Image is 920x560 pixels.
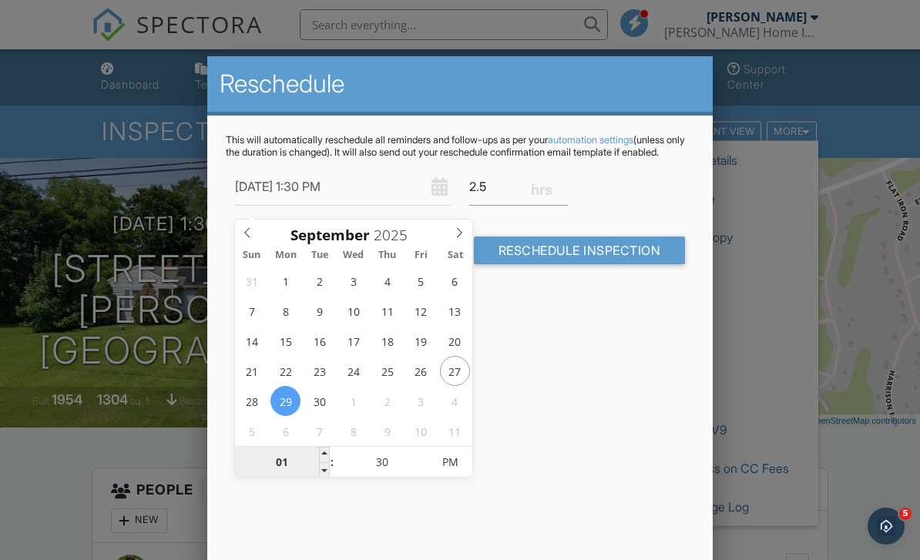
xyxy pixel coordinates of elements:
[406,296,436,326] span: September 12, 2025
[304,416,334,446] span: October 7, 2025
[372,386,402,416] span: October 2, 2025
[304,266,334,296] span: September 2, 2025
[290,228,370,243] span: Scroll to increment
[270,266,301,296] span: September 1, 2025
[338,386,368,416] span: October 1, 2025
[372,296,402,326] span: September 11, 2025
[474,236,686,264] input: Reschedule Inspection
[304,386,334,416] span: September 30, 2025
[338,266,368,296] span: September 3, 2025
[372,266,402,296] span: September 4, 2025
[440,266,470,296] span: September 6, 2025
[372,326,402,356] span: September 18, 2025
[440,416,470,446] span: October 11, 2025
[270,356,301,386] span: September 22, 2025
[338,326,368,356] span: September 17, 2025
[237,326,267,356] span: September 14, 2025
[440,296,470,326] span: September 13, 2025
[899,508,912,520] span: 5
[406,386,436,416] span: October 3, 2025
[270,296,301,326] span: September 8, 2025
[405,250,438,260] span: Fri
[303,250,337,260] span: Tue
[372,356,402,386] span: September 25, 2025
[334,447,429,478] input: Scroll to increment
[304,296,334,326] span: September 9, 2025
[237,386,267,416] span: September 28, 2025
[406,416,436,446] span: October 10, 2025
[440,386,470,416] span: October 4, 2025
[237,266,267,296] span: August 31, 2025
[440,356,470,386] span: September 27, 2025
[270,416,301,446] span: October 6, 2025
[237,356,267,386] span: September 21, 2025
[235,250,269,260] span: Sun
[406,326,436,356] span: September 19, 2025
[304,356,334,386] span: September 23, 2025
[372,416,402,446] span: October 9, 2025
[370,225,421,245] input: Scroll to increment
[406,266,436,296] span: September 5, 2025
[237,416,267,446] span: October 5, 2025
[338,296,368,326] span: September 10, 2025
[429,447,472,478] span: Click to toggle
[220,69,701,99] h2: Reschedule
[406,356,436,386] span: September 26, 2025
[868,508,905,545] iframe: Intercom live chat
[237,296,267,326] span: September 7, 2025
[438,250,472,260] span: Sat
[338,416,368,446] span: October 8, 2025
[440,326,470,356] span: September 20, 2025
[270,386,301,416] span: September 29, 2025
[337,250,371,260] span: Wed
[330,447,334,478] span: :
[548,134,633,146] a: automation settings
[338,356,368,386] span: September 24, 2025
[226,134,695,159] p: This will automatically reschedule all reminders and follow-ups as per your (unless only the dura...
[269,250,303,260] span: Mon
[270,326,301,356] span: September 15, 2025
[235,447,330,478] input: Scroll to increment
[371,250,405,260] span: Thu
[304,326,334,356] span: September 16, 2025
